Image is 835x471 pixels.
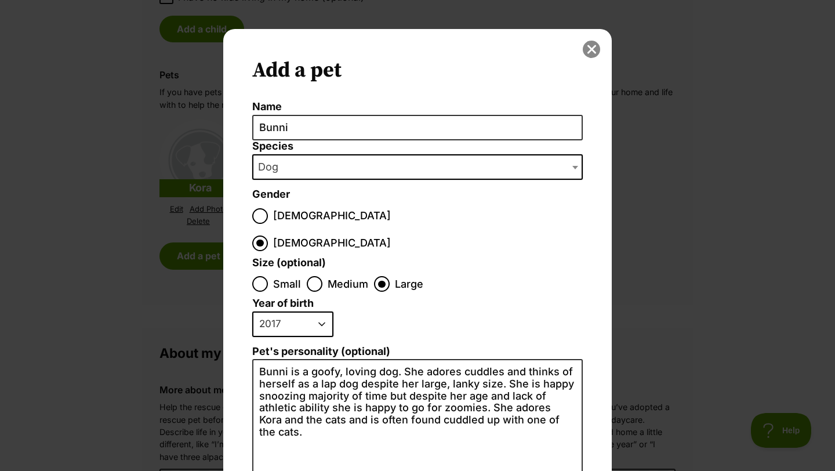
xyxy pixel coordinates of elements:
label: Gender [252,189,290,201]
span: Dog [252,154,583,180]
span: Small [273,276,301,292]
span: Large [395,276,423,292]
span: Dog [253,159,290,175]
label: Species [252,140,583,153]
span: [DEMOGRAPHIC_DATA] [273,208,391,224]
button: close [583,41,600,58]
label: Year of birth [252,298,314,310]
label: Name [252,101,583,113]
label: Size (optional) [252,257,326,269]
span: Medium [328,276,368,292]
span: [DEMOGRAPHIC_DATA] [273,236,391,251]
label: Pet's personality (optional) [252,346,583,358]
h2: Add a pet [252,58,583,84]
